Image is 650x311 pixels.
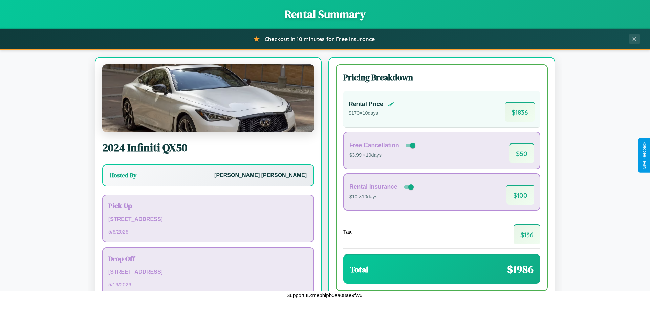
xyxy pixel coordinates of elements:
[349,193,415,201] p: $10 × 10 days
[110,171,136,179] h3: Hosted By
[7,7,643,22] h1: Rental Summary
[108,201,308,210] h3: Pick Up
[505,102,535,122] span: $ 1836
[349,109,394,118] p: $ 170 × 10 days
[287,291,364,300] p: Support ID: mephipb0ea08ae9fw6l
[108,227,308,236] p: 5 / 6 / 2026
[102,140,314,155] h2: 2024 Infiniti QX50
[350,264,368,275] h3: Total
[349,151,417,160] p: $3.99 × 10 days
[108,267,308,277] p: [STREET_ADDRESS]
[642,142,647,169] div: Give Feedback
[108,253,308,263] h3: Drop Off
[349,183,397,191] h4: Rental Insurance
[349,142,399,149] h4: Free Cancellation
[343,229,352,235] h4: Tax
[108,215,308,224] p: [STREET_ADDRESS]
[349,101,383,108] h4: Rental Price
[214,171,307,180] p: [PERSON_NAME] [PERSON_NAME]
[108,280,308,289] p: 5 / 16 / 2026
[265,36,375,42] span: Checkout in 10 minutes for Free Insurance
[509,143,534,163] span: $ 50
[506,185,534,205] span: $ 100
[102,64,314,132] img: Infiniti QX50
[514,224,540,244] span: $ 136
[507,262,534,277] span: $ 1986
[343,72,540,83] h3: Pricing Breakdown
